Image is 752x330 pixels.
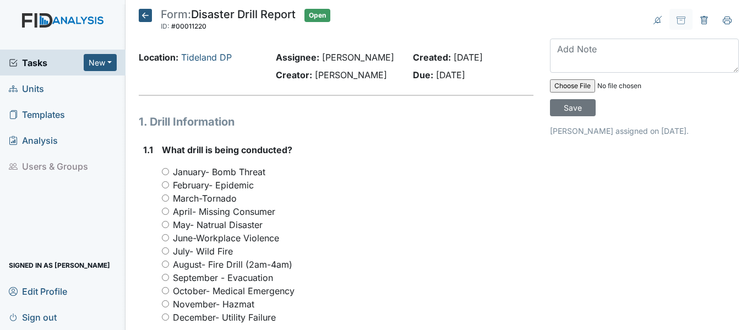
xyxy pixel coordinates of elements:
[173,258,292,271] label: August- Fire Drill (2am-4am)
[173,297,254,311] label: November- Hazmat
[181,52,232,63] a: Tideland DP
[162,274,169,281] input: September - Evacuation
[173,311,276,324] label: December- Utility Failure
[9,106,65,123] span: Templates
[9,283,67,300] span: Edit Profile
[436,69,465,80] span: [DATE]
[171,22,206,30] span: #00011220
[322,52,394,63] span: [PERSON_NAME]
[413,52,451,63] strong: Created:
[173,192,237,205] label: March-Tornado
[139,113,533,130] h1: 1. Drill Information
[173,218,263,231] label: May- Natrual Disaster
[550,125,739,137] p: [PERSON_NAME] assigned on [DATE].
[9,56,84,69] a: Tasks
[162,234,169,241] input: June-Workplace Violence
[173,245,233,258] label: July- Wild Fire
[162,221,169,228] input: May- Natrual Disaster
[84,54,117,71] button: New
[162,144,292,155] span: What drill is being conducted?
[161,9,296,33] div: Disaster Drill Report
[276,52,319,63] strong: Assignee:
[173,178,254,192] label: February- Epidemic
[9,309,57,326] span: Sign out
[161,22,170,30] span: ID:
[304,9,330,22] span: Open
[162,168,169,175] input: January- Bomb Threat
[139,52,178,63] strong: Location:
[173,165,265,178] label: January- Bomb Threat
[162,300,169,307] input: November- Hazmat
[173,271,273,284] label: September - Evacuation
[162,247,169,255] input: July- Wild Fire
[162,287,169,294] input: October- Medical Emergency
[162,194,169,202] input: March-Tornado
[162,261,169,268] input: August- Fire Drill (2am-4am)
[162,181,169,188] input: February- Epidemic
[454,52,483,63] span: [DATE]
[173,205,275,218] label: April- Missing Consumer
[550,99,596,116] input: Save
[9,80,44,97] span: Units
[413,69,433,80] strong: Due:
[143,143,153,156] label: 1.1
[161,8,191,21] span: Form:
[276,69,312,80] strong: Creator:
[173,231,279,245] label: June-Workplace Violence
[162,313,169,321] input: December- Utility Failure
[173,284,295,297] label: October- Medical Emergency
[162,208,169,215] input: April- Missing Consumer
[315,69,387,80] span: [PERSON_NAME]
[9,257,110,274] span: Signed in as [PERSON_NAME]
[9,132,58,149] span: Analysis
